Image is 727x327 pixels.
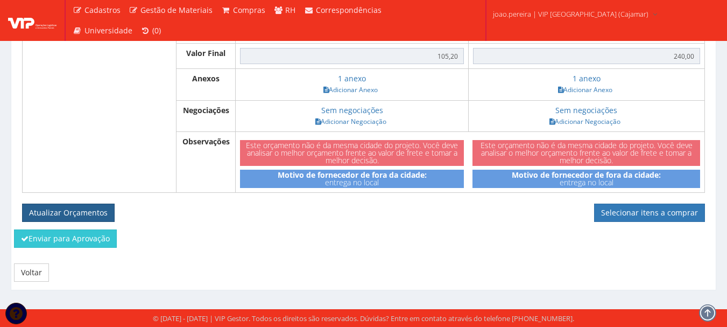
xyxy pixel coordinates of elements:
[8,12,57,29] img: logo
[84,25,132,36] span: Universidade
[176,100,235,131] th: Negociações
[14,263,49,282] a: Voltar
[68,20,137,41] a: Universidade
[312,116,390,127] a: Adicionar Negociação
[546,116,624,127] a: Adicionar Negociação
[573,73,601,84] a: 1 anexo
[320,84,381,95] a: Adicionar Anexo
[152,25,161,36] span: (0)
[137,20,166,41] a: (0)
[472,140,700,166] div: Este orçamento não é da mesma cidade do projeto. Você deve analisar o melhor orçamento frente ao ...
[84,5,121,15] span: Cadastros
[316,5,382,15] span: Correspondências
[493,9,648,19] span: joao.pereira | VIP [GEOGRAPHIC_DATA] (Cajamar)
[321,105,383,115] a: Sem negociações
[555,105,617,115] a: Sem negociações
[278,170,427,180] strong: Motivo de fornecedor de fora da cidade:
[176,44,235,69] th: Valor Final
[594,204,705,222] a: Selecionar itens a comprar
[240,170,464,188] div: entrega no local
[22,204,115,222] button: Atualizar Orçamentos
[512,170,661,180] strong: Motivo de fornecedor de fora da cidade:
[153,314,574,324] div: © [DATE] - [DATE] | VIP Gestor. Todos os direitos são reservados. Dúvidas? Entre em contato atrav...
[233,5,265,15] span: Compras
[176,69,235,100] th: Anexos
[14,229,117,248] button: Enviar para Aprovação
[555,84,616,95] a: Adicionar Anexo
[285,5,295,15] span: RH
[140,5,213,15] span: Gestão de Materiais
[472,170,700,188] div: entrega no local
[240,140,464,166] div: Este orçamento não é da mesma cidade do projeto. Você deve analisar o melhor orçamento frente ao ...
[176,131,235,192] th: Observações
[338,73,366,84] a: 1 anexo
